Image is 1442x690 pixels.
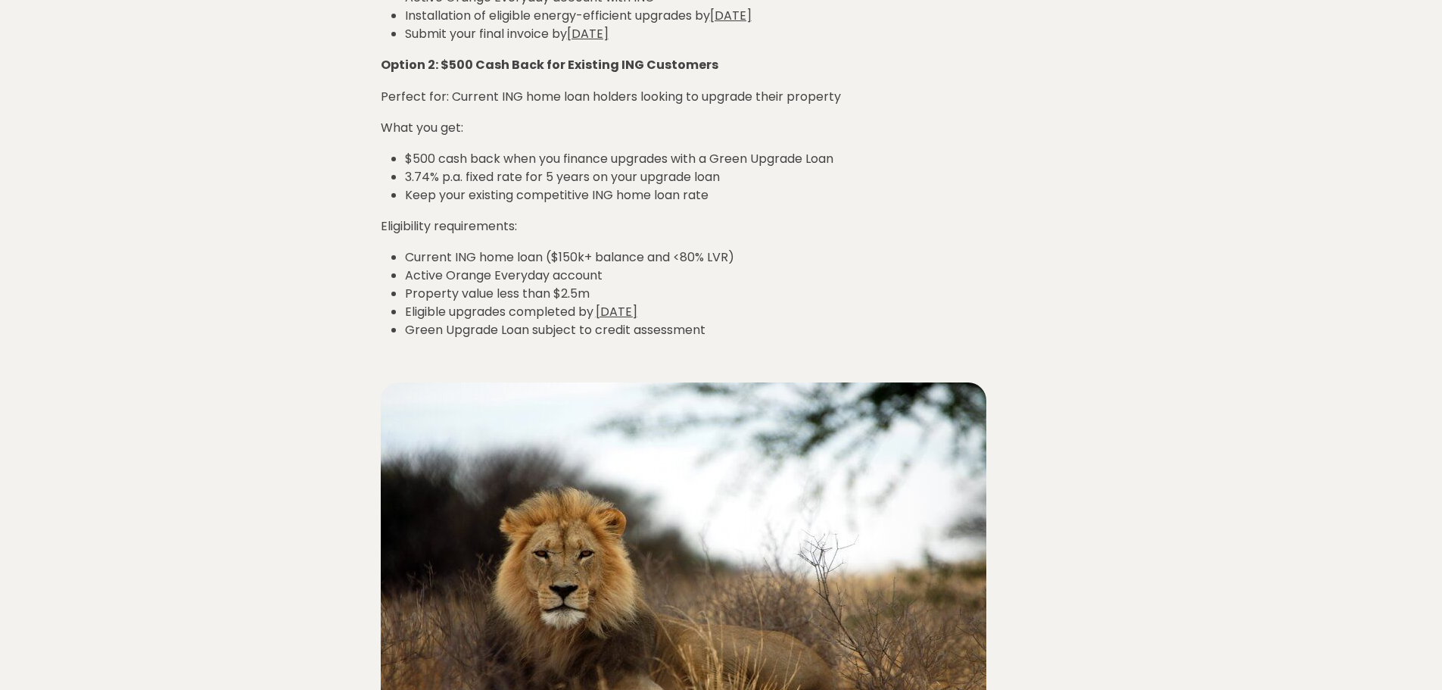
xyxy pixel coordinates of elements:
[405,285,1062,303] li: Property value less than $2.5m
[405,25,1062,43] li: Submit your final invoice by
[381,217,1062,236] p: Eligibility requirements:
[405,150,1062,168] li: $500 cash back when you finance upgrades with a Green Upgrade Loan
[405,303,1062,321] li: Eligible upgrades completed by
[381,87,1062,107] p: Perfect for: Current ING home loan holders looking to upgrade their property
[381,56,718,73] strong: Option 2: $500 Cash Back for Existing ING Customers
[710,7,752,24] span: [DATE]
[405,186,1062,205] li: Keep your existing competitive ING home loan rate
[567,25,609,42] span: [DATE]
[405,7,1062,25] li: Installation of eligible energy-efficient upgrades by
[596,303,637,320] span: [DATE]
[381,118,1062,138] p: What you get:
[405,168,1062,186] li: 3.74% p.a. fixed rate for 5 years on your upgrade loan
[405,248,1062,267] li: Current ING home loan ($150k+ balance and <80% LVR)
[405,321,1062,339] li: Green Upgrade Loan subject to credit assessment
[405,267,1062,285] li: Active Orange Everyday account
